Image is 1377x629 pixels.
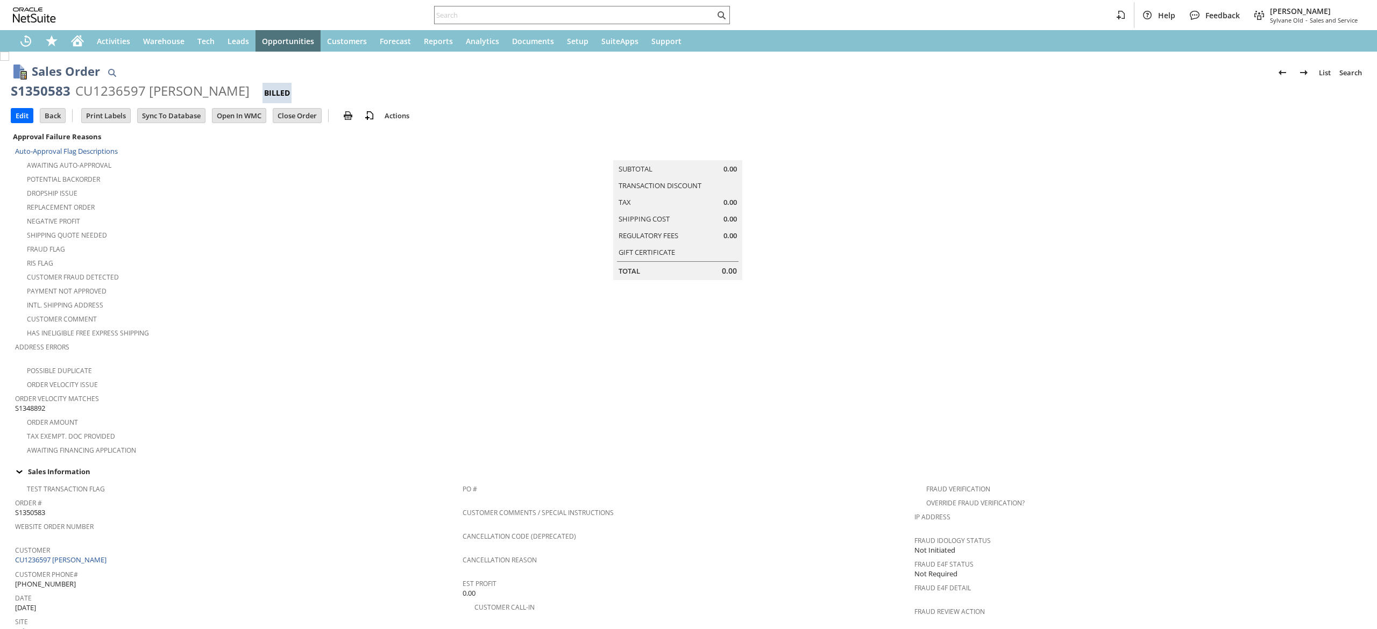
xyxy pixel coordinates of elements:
a: RIS flag [27,259,53,268]
a: Regulatory Fees [619,231,678,240]
div: Sales Information [11,464,1362,478]
img: print.svg [342,109,354,122]
a: Customer Fraud Detected [27,273,119,282]
a: Awaiting Auto-Approval [27,161,111,170]
a: Reports [417,30,459,52]
a: Activities [90,30,137,52]
a: Customer [15,546,50,555]
span: Documents [512,36,554,46]
span: 0.00 [723,231,737,241]
a: Site [15,617,28,626]
a: Tax Exempt. Doc Provided [27,432,115,441]
span: [DATE] [15,603,36,613]
a: Order Amount [27,418,78,427]
span: S1348892 [15,403,45,413]
span: 0.00 [723,197,737,208]
span: Customers [327,36,367,46]
a: Customer Call-in [474,603,535,612]
span: 0.00 [463,588,475,598]
a: Potential Backorder [27,175,100,184]
a: Est Profit [463,579,496,588]
input: Search [435,9,715,22]
a: Has Ineligible Free Express Shipping [27,328,149,338]
span: Help [1158,10,1175,20]
a: IP Address [914,512,950,521]
a: Negative Profit [27,217,80,226]
caption: Summary [613,143,742,160]
a: Fraud E4F Detail [914,583,971,592]
input: Sync To Database [138,109,205,123]
span: [PERSON_NAME] [1270,6,1358,16]
a: Shipping Cost [619,214,670,224]
a: Actions [380,111,414,120]
svg: logo [13,8,56,23]
a: Test Transaction Flag [27,484,105,494]
span: Setup [567,36,588,46]
span: Forecast [380,36,411,46]
a: Customer Phone# [15,570,78,579]
a: Tax [619,197,631,207]
a: Intl. Shipping Address [27,301,103,310]
span: Leads [228,36,249,46]
a: Search [1335,64,1366,81]
a: Customer Comments / Special Instructions [463,508,614,517]
span: Analytics [466,36,499,46]
svg: Search [715,9,728,22]
a: CU1236597 [PERSON_NAME] [15,555,109,564]
a: Support [645,30,688,52]
span: Not Required [914,569,957,579]
img: add-record.svg [363,109,376,122]
a: Subtotal [619,164,652,174]
a: Analytics [459,30,506,52]
a: Replacement Order [27,203,95,212]
a: Dropship Issue [27,189,77,198]
a: Transaction Discount [619,181,701,190]
a: Customers [321,30,373,52]
input: Print Labels [82,109,130,123]
a: Leads [221,30,255,52]
a: Warehouse [137,30,191,52]
input: Edit [11,109,33,123]
a: Date [15,594,32,603]
span: Not Initiated [914,545,955,555]
a: Fraud Idology Status [914,536,991,545]
a: Order Velocity Issue [27,380,98,389]
a: Customer Comment [27,314,97,324]
a: List [1315,64,1335,81]
div: Shortcuts [39,30,65,52]
a: Website Order Number [15,522,94,531]
a: PO # [463,484,477,494]
span: SuiteApps [601,36,638,46]
a: Address Errors [15,342,69,352]
a: Forecast [373,30,417,52]
a: Override Fraud Verification? [926,498,1025,508]
a: Payment not approved [27,287,107,296]
a: Tech [191,30,221,52]
span: Warehouse [143,36,184,46]
span: Tech [197,36,215,46]
a: Fraud Flag [27,245,65,254]
div: Approval Failure Reasons [11,130,458,144]
a: Fraud E4F Status [914,560,974,569]
span: - [1305,16,1308,24]
span: Reports [424,36,453,46]
span: Sales and Service [1310,16,1358,24]
img: Quick Find [105,66,118,79]
a: Auto-Approval Flag Descriptions [15,146,118,156]
a: Recent Records [13,30,39,52]
a: Total [619,266,640,276]
a: SuiteApps [595,30,645,52]
span: Opportunities [262,36,314,46]
span: Sylvane Old [1270,16,1303,24]
div: S1350583 [11,82,70,99]
svg: Home [71,34,84,47]
img: Next [1297,66,1310,79]
a: Cancellation Reason [463,555,537,564]
span: 0.00 [723,214,737,224]
a: Setup [560,30,595,52]
td: Sales Information [11,464,1366,478]
a: Possible Duplicate [27,366,92,375]
span: Support [651,36,682,46]
span: [PHONE_NUMBER] [15,579,76,589]
a: Fraud Verification [926,484,990,494]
